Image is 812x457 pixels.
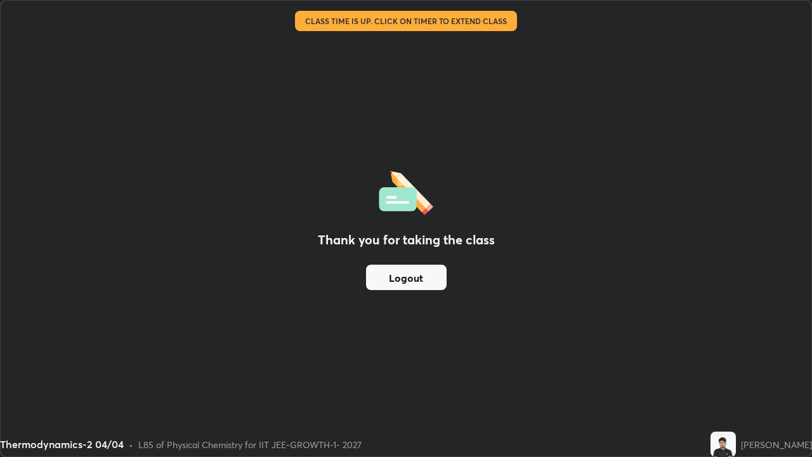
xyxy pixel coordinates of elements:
img: 170c5537bf024b768ff3fa04235215ca.jpg [710,432,736,457]
button: Logout [366,265,447,290]
div: L85 of Physical Chemistry for IIT JEE-GROWTH-1- 2027 [138,438,362,451]
img: offlineFeedback.1438e8b3.svg [379,167,433,215]
div: [PERSON_NAME] [741,438,812,451]
div: • [129,438,133,451]
h2: Thank you for taking the class [318,230,495,249]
